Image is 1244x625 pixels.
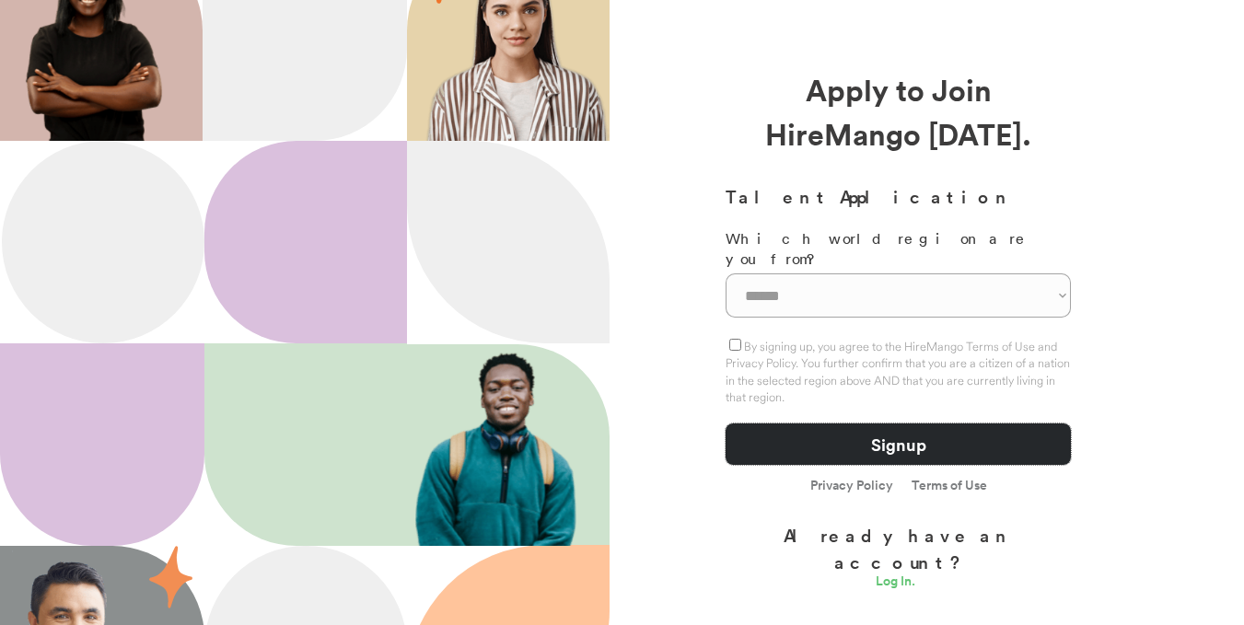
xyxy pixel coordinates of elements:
label: By signing up, you agree to the HireMango Terms of Use and Privacy Policy. You further confirm th... [726,339,1070,404]
img: 202x218.png [408,345,594,546]
div: Apply to Join HireMango [DATE]. [726,67,1071,156]
button: Signup [726,423,1071,465]
div: Already have an account? [726,522,1071,574]
div: Which world region are you from? [726,228,1071,270]
img: 55 [149,546,192,608]
img: Ellipse%2012 [2,141,204,343]
a: Privacy Policy [810,479,893,494]
h3: Talent Application [726,183,1071,210]
a: Log In. [876,574,922,593]
a: Terms of Use [912,479,987,492]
